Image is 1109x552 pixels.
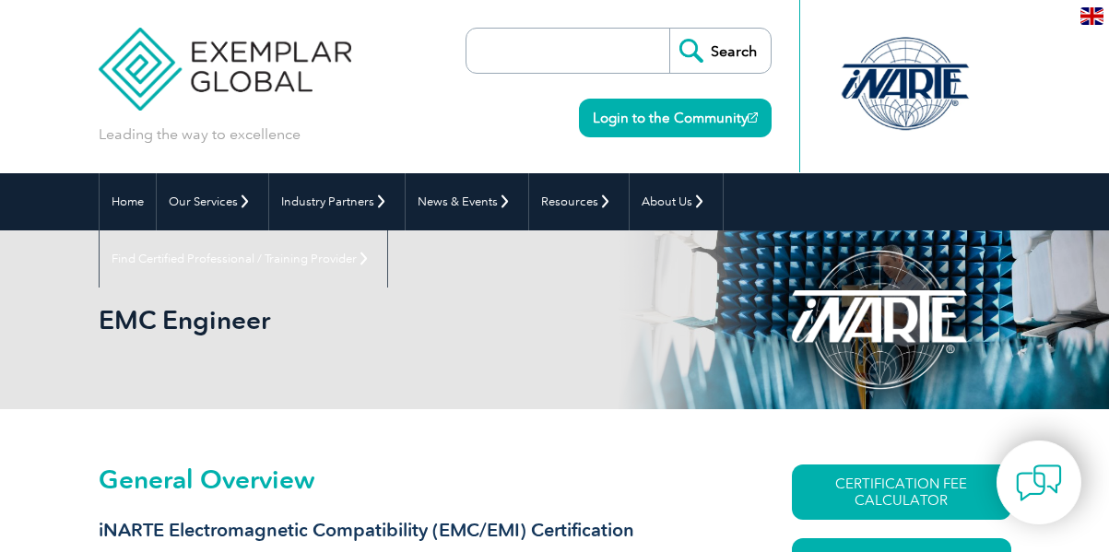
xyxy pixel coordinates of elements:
p: Leading the way to excellence [99,124,301,145]
a: Industry Partners [269,173,405,230]
a: Find Certified Professional / Training Provider [100,230,387,288]
h2: General Overview [99,464,737,494]
a: Login to the Community [579,99,772,137]
a: CERTIFICATION FEE CALCULATOR [792,464,1011,520]
h1: EMC Engineer [99,304,601,335]
img: en [1080,7,1103,25]
a: About Us [630,173,723,230]
a: Resources [529,173,629,230]
img: contact-chat.png [1016,460,1062,506]
a: Our Services [157,173,268,230]
a: Home [100,173,156,230]
h3: iNARTE Electromagnetic Compatibility (EMC/EMI) Certification [99,519,737,542]
input: Search [669,29,771,73]
img: open_square.png [748,112,758,123]
a: News & Events [406,173,528,230]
